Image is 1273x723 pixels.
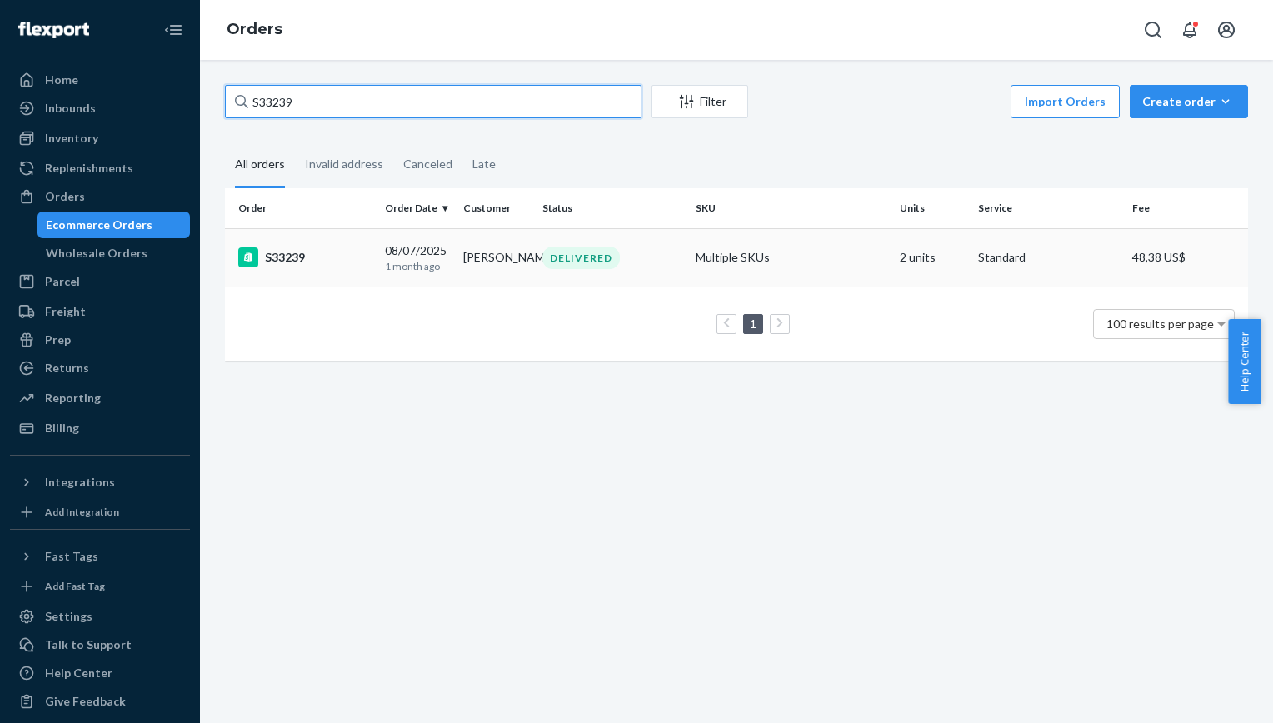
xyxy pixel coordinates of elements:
[10,660,190,686] a: Help Center
[45,360,89,376] div: Returns
[536,188,689,228] th: Status
[238,247,372,267] div: S33239
[10,95,190,122] a: Inbounds
[10,355,190,381] a: Returns
[305,142,383,186] div: Invalid address
[45,100,96,117] div: Inbounds
[746,317,760,331] a: Page 1 is your current page
[10,543,190,570] button: Fast Tags
[652,93,747,110] div: Filter
[45,303,86,320] div: Freight
[463,201,528,215] div: Customer
[1130,85,1248,118] button: Create order
[10,469,190,496] button: Integrations
[385,259,450,273] p: 1 month ago
[45,188,85,205] div: Orders
[457,228,535,287] td: [PERSON_NAME]
[10,183,190,210] a: Orders
[472,142,496,186] div: Late
[45,548,98,565] div: Fast Tags
[45,665,112,681] div: Help Center
[46,245,147,262] div: Wholesale Orders
[45,636,132,653] div: Talk to Support
[10,603,190,630] a: Settings
[46,217,152,233] div: Ecommerce Orders
[1126,188,1248,228] th: Fee
[45,160,133,177] div: Replenishments
[213,6,296,54] ol: breadcrumbs
[10,688,190,715] button: Give Feedback
[45,420,79,436] div: Billing
[10,155,190,182] a: Replenishments
[157,13,190,47] button: Close Navigation
[235,142,285,188] div: All orders
[10,327,190,353] a: Prep
[1126,228,1248,287] td: 48,38 US$
[45,273,80,290] div: Parcel
[385,242,450,273] div: 08/07/2025
[651,85,748,118] button: Filter
[227,20,282,38] a: Orders
[1136,13,1170,47] button: Open Search Box
[45,130,98,147] div: Inventory
[10,268,190,295] a: Parcel
[378,188,457,228] th: Order Date
[1228,319,1261,404] button: Help Center
[10,385,190,411] a: Reporting
[10,631,190,658] a: Talk to Support
[45,72,78,88] div: Home
[1173,13,1206,47] button: Open notifications
[893,188,971,228] th: Units
[10,125,190,152] a: Inventory
[10,576,190,596] a: Add Fast Tag
[403,142,452,186] div: Canceled
[1142,93,1236,110] div: Create order
[978,249,1118,266] p: Standard
[10,415,190,441] a: Billing
[10,67,190,93] a: Home
[45,579,105,593] div: Add Fast Tag
[1210,13,1243,47] button: Open account menu
[37,240,191,267] a: Wholesale Orders
[45,390,101,406] div: Reporting
[45,505,119,519] div: Add Integration
[1011,85,1120,118] button: Import Orders
[971,188,1125,228] th: Service
[1106,317,1214,331] span: 100 results per page
[45,608,92,625] div: Settings
[689,228,894,287] td: Multiple SKUs
[18,22,89,38] img: Flexport logo
[10,298,190,325] a: Freight
[225,188,378,228] th: Order
[542,247,620,269] div: DELIVERED
[37,212,191,238] a: Ecommerce Orders
[893,228,971,287] td: 2 units
[45,332,71,348] div: Prep
[225,85,641,118] input: Search orders
[10,502,190,522] a: Add Integration
[45,474,115,491] div: Integrations
[45,693,126,710] div: Give Feedback
[689,188,894,228] th: SKU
